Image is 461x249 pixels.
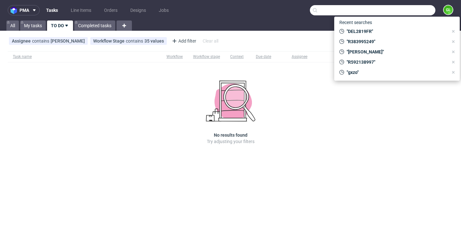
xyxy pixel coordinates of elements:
[155,5,173,15] a: Jobs
[292,54,307,59] div: Assignee
[144,38,164,44] div: 35 values
[51,38,85,44] div: [PERSON_NAME]
[444,5,453,14] figcaption: GL
[8,5,40,15] button: pma
[100,5,121,15] a: Orders
[67,5,95,15] a: Line Items
[11,7,20,14] img: logo
[201,36,220,45] div: Clear all
[47,20,73,31] a: TO DO
[166,54,183,59] div: Workflow
[344,28,448,35] span: "DEL2819FR"
[20,20,46,31] a: My tasks
[74,20,115,31] a: Completed tasks
[126,5,150,15] a: Designs
[230,54,246,59] div: Context
[344,49,448,55] span: "[PERSON_NAME]"
[32,38,51,44] span: contains
[126,38,144,44] span: contains
[214,132,247,138] h3: No results found
[93,38,126,44] span: Workflow Stage
[6,20,19,31] a: All
[256,54,281,60] span: Due date
[344,69,448,76] span: "gxzo"
[337,17,375,28] span: Recent searches
[207,138,255,145] p: Try adjusting your filters
[169,36,198,46] div: Add filter
[13,54,156,60] span: Task name
[344,59,448,65] span: "R592138997"
[193,54,220,59] div: Workflow stage
[20,8,29,12] span: pma
[12,38,32,44] span: Assignee
[42,5,62,15] a: Tasks
[344,38,448,45] span: "R383995249"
